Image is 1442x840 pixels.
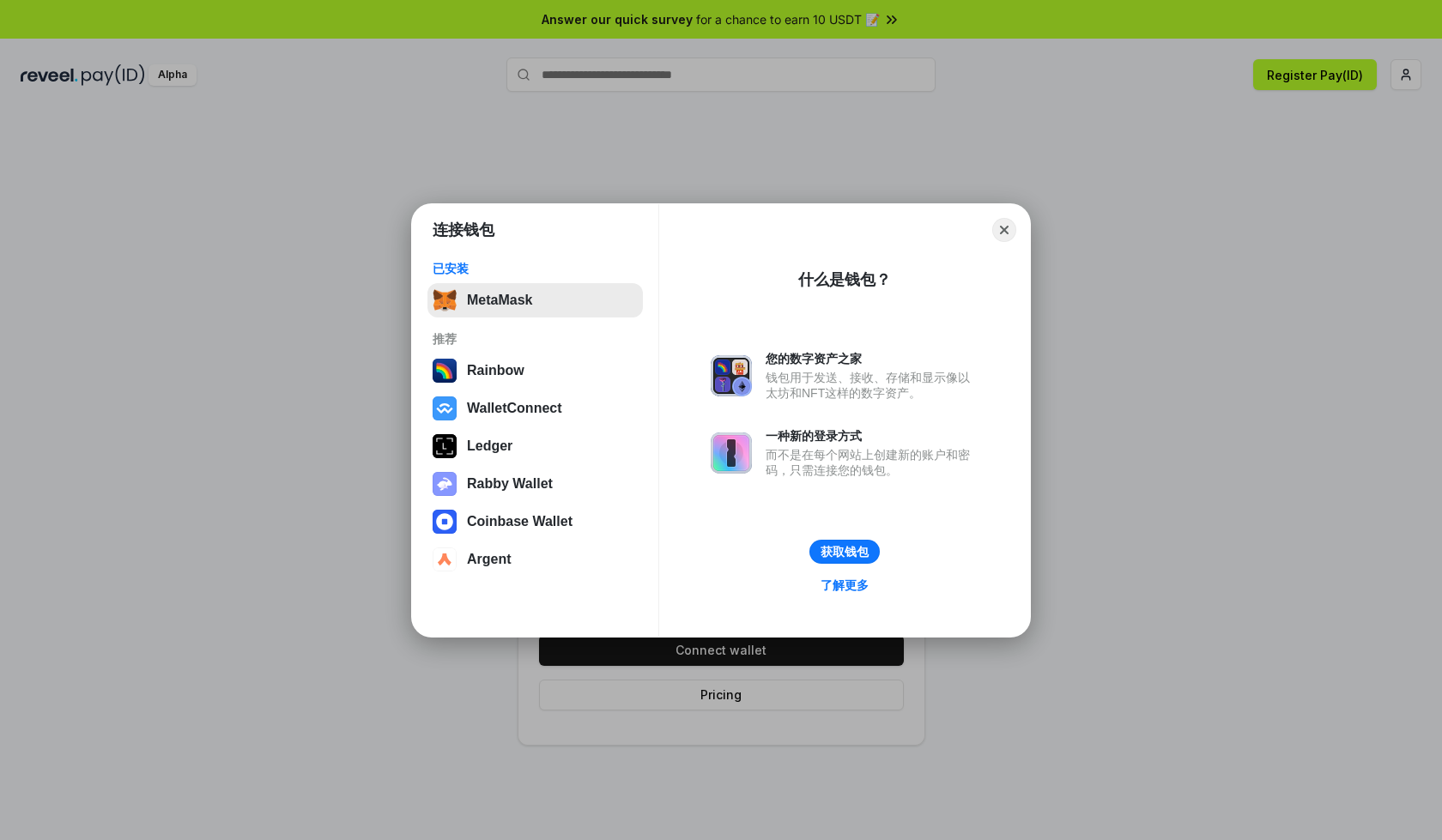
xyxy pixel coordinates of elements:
[467,476,553,492] div: Rabby Wallet
[711,355,752,396] img: svg+xml,%3Csvg%20xmlns%3D%22http%3A%2F%2Fwww.w3.org%2F2000%2Fsvg%22%20fill%3D%22none%22%20viewBox...
[427,542,643,577] button: Argent
[427,391,643,426] button: WalletConnect
[467,293,532,308] div: MetaMask
[810,574,879,596] a: 了解更多
[433,359,457,383] img: svg+xml,%3Csvg%20width%3D%22120%22%20height%3D%22120%22%20viewBox%3D%220%200%20120%20120%22%20fil...
[821,544,869,559] div: 获取钱包
[427,429,643,463] button: Ledger
[992,218,1016,242] button: Close
[467,438,512,454] div: Ledger
[467,401,562,416] div: WalletConnect
[467,552,512,567] div: Argent
[433,261,638,276] div: 已安装
[433,472,457,496] img: svg+xml,%3Csvg%20xmlns%3D%22http%3A%2F%2Fwww.w3.org%2F2000%2Fsvg%22%20fill%3D%22none%22%20viewBox...
[427,467,643,501] button: Rabby Wallet
[427,354,643,388] button: Rainbow
[433,288,457,312] img: svg+xml,%3Csvg%20fill%3D%22none%22%20height%3D%2233%22%20viewBox%3D%220%200%2035%2033%22%20width%...
[766,428,978,444] div: 一种新的登录方式
[766,370,978,401] div: 钱包用于发送、接收、存储和显示像以太坊和NFT这样的数字资产。
[433,547,457,571] img: svg+xml,%3Csvg%20width%3D%2228%22%20height%3D%2228%22%20viewBox%3D%220%200%2028%2028%22%20fill%3D...
[433,220,494,240] h1: 连接钱包
[467,363,524,378] div: Rainbow
[711,432,752,474] img: svg+xml,%3Csvg%20xmlns%3D%22http%3A%2F%2Fwww.w3.org%2F2000%2Fsvg%22%20fill%3D%22none%22%20viewBox...
[798,269,891,290] div: 什么是钱包？
[766,447,978,478] div: 而不是在每个网站上创建新的账户和密码，只需连接您的钱包。
[433,331,638,347] div: 推荐
[427,505,643,539] button: Coinbase Wallet
[427,283,643,317] button: MetaMask
[821,577,869,593] div: 了解更多
[809,540,880,564] button: 获取钱包
[433,396,457,420] img: svg+xml,%3Csvg%20width%3D%2228%22%20height%3D%2228%22%20viewBox%3D%220%200%2028%2028%22%20fill%3D...
[433,434,457,458] img: svg+xml,%3Csvg%20xmlns%3D%22http%3A%2F%2Fwww.w3.org%2F2000%2Fsvg%22%20width%3D%2228%22%20height%3...
[766,351,978,366] div: 您的数字资产之家
[433,510,457,534] img: svg+xml,%3Csvg%20width%3D%2228%22%20height%3D%2228%22%20viewBox%3D%220%200%2028%2028%22%20fill%3D...
[467,514,573,529] div: Coinbase Wallet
